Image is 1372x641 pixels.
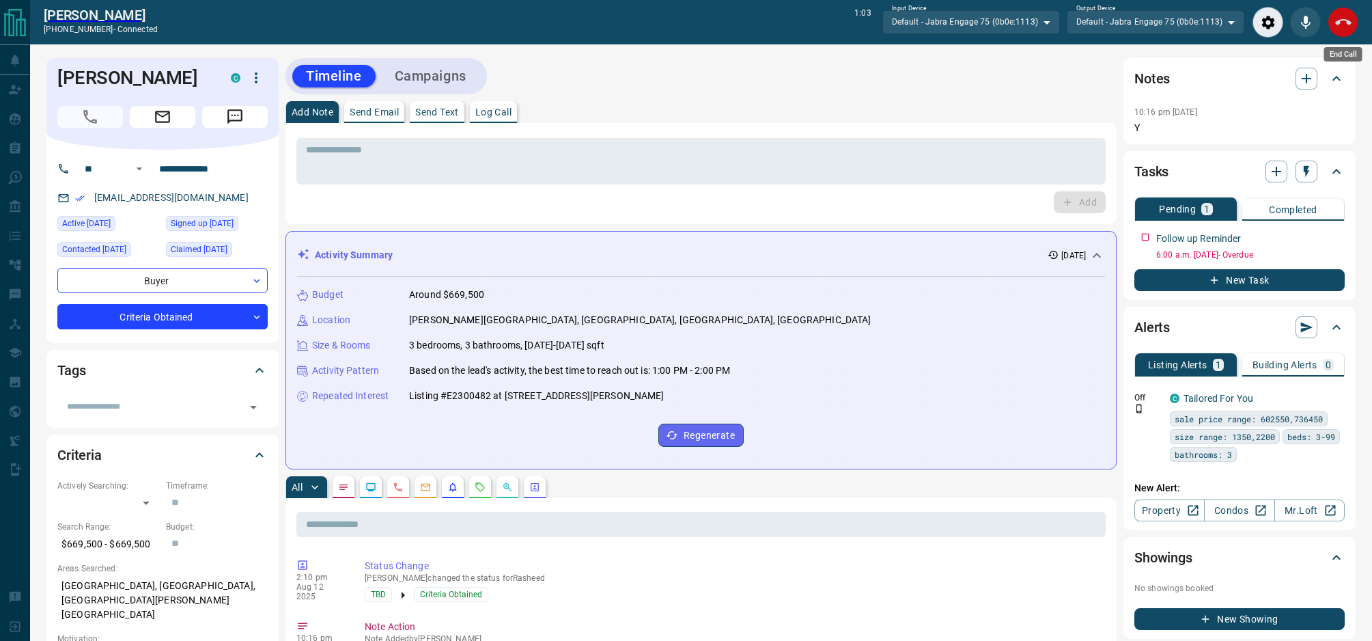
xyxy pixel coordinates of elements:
[1134,121,1345,135] p: Y
[1204,500,1274,521] a: Condos
[297,243,1105,268] div: Activity Summary[DATE]
[1156,249,1345,261] p: 6:00 a.m. [DATE] - Overdue
[62,243,126,256] span: Contacted [DATE]
[57,444,102,466] h2: Criteria
[1134,68,1170,90] h2: Notes
[1204,204,1209,214] p: 1
[381,65,480,87] button: Campaigns
[94,192,249,203] a: [EMAIL_ADDRESS][DOMAIN_NAME]
[296,573,344,582] p: 2:10 pm
[44,23,158,36] p: [PHONE_NUMBER] -
[1134,547,1192,569] h2: Showings
[1134,392,1162,404] p: Off
[131,161,148,177] button: Open
[312,389,389,403] p: Repeated Interest
[1134,316,1170,338] h2: Alerts
[244,398,263,417] button: Open
[312,364,379,378] p: Activity Pattern
[57,106,123,128] span: Call
[312,313,350,327] p: Location
[57,304,268,329] div: Criteria Obtained
[1061,249,1086,262] p: [DATE]
[892,4,927,13] label: Input Device
[1134,269,1345,291] button: New Task
[1134,107,1197,117] p: 10:16 pm [DATE]
[409,389,664,403] p: Listing #E2300482 at [STREET_ADDRESS][PERSON_NAME]
[57,562,268,575] p: Areas Searched:
[447,482,458,493] svg: Listing Alerts
[171,217,234,230] span: Signed up [DATE]
[1156,232,1241,246] p: Follow up Reminder
[475,482,486,493] svg: Requests
[57,439,268,472] div: Criteria
[57,533,159,556] p: $669,500 - $669,500
[1067,10,1244,33] div: Default - Jabra Engage 75 (0b0e:1113)
[658,424,744,447] button: Regenerate
[1290,7,1321,38] div: Mute
[1134,311,1345,344] div: Alerts
[57,354,268,387] div: Tags
[1148,360,1207,370] p: Listing Alerts
[502,482,513,493] svg: Opportunities
[57,242,159,261] div: Sun Aug 10 2025
[57,216,159,235] div: Sun Aug 10 2025
[231,73,240,83] div: condos.ca
[312,338,371,353] p: Size & Rooms
[292,107,333,117] p: Add Note
[365,559,1100,573] p: Status Change
[350,107,399,117] p: Send Email
[1134,161,1168,182] h2: Tasks
[1175,412,1323,426] span: sale price range: 602550,736450
[420,588,482,601] span: Criteria Obtained
[338,482,349,493] svg: Notes
[1269,205,1317,215] p: Completed
[57,359,85,381] h2: Tags
[202,106,268,128] span: Message
[1076,4,1115,13] label: Output Device
[1134,155,1345,188] div: Tasks
[420,482,431,493] svg: Emails
[854,7,871,38] p: 1:03
[57,268,268,293] div: Buyer
[62,217,111,230] span: Active [DATE]
[409,288,484,302] p: Around $669,500
[1324,47,1362,62] div: End Call
[1134,541,1345,574] div: Showings
[166,216,268,235] div: Sun Aug 10 2025
[882,10,1060,33] div: Default - Jabra Engage 75 (0b0e:1113)
[57,575,268,626] p: [GEOGRAPHIC_DATA], [GEOGRAPHIC_DATA], [GEOGRAPHIC_DATA][PERSON_NAME][GEOGRAPHIC_DATA]
[365,620,1100,634] p: Note Action
[1326,360,1331,370] p: 0
[1175,430,1275,444] span: size range: 1350,2200
[415,107,459,117] p: Send Text
[296,582,344,601] p: Aug 12 2025
[1252,7,1283,38] div: Audio Settings
[1159,204,1196,214] p: Pending
[75,193,85,203] svg: Email Verified
[371,588,386,601] span: TBD
[166,242,268,261] div: Sun Aug 10 2025
[44,7,158,23] a: [PERSON_NAME]
[1328,7,1358,38] div: End Call
[1184,393,1253,404] a: Tailored For You
[1274,500,1345,521] a: Mr.Loft
[475,107,512,117] p: Log Call
[292,482,303,492] p: All
[365,573,1100,583] p: [PERSON_NAME] changed the status for Rasheed
[1134,582,1345,595] p: No showings booked
[166,521,268,533] p: Budget:
[1134,608,1345,630] button: New Showing
[409,313,871,327] p: [PERSON_NAME][GEOGRAPHIC_DATA], [GEOGRAPHIC_DATA], [GEOGRAPHIC_DATA], [GEOGRAPHIC_DATA]
[409,364,730,378] p: Based on the lead's activity, the best time to reach out is: 1:00 PM - 2:00 PM
[292,65,376,87] button: Timeline
[57,480,159,492] p: Actively Searching:
[117,25,158,34] span: connected
[166,480,268,492] p: Timeframe:
[1287,430,1335,444] span: beds: 3-99
[529,482,540,493] svg: Agent Actions
[393,482,404,493] svg: Calls
[57,67,210,89] h1: [PERSON_NAME]
[312,288,344,302] p: Budget
[1134,500,1205,521] a: Property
